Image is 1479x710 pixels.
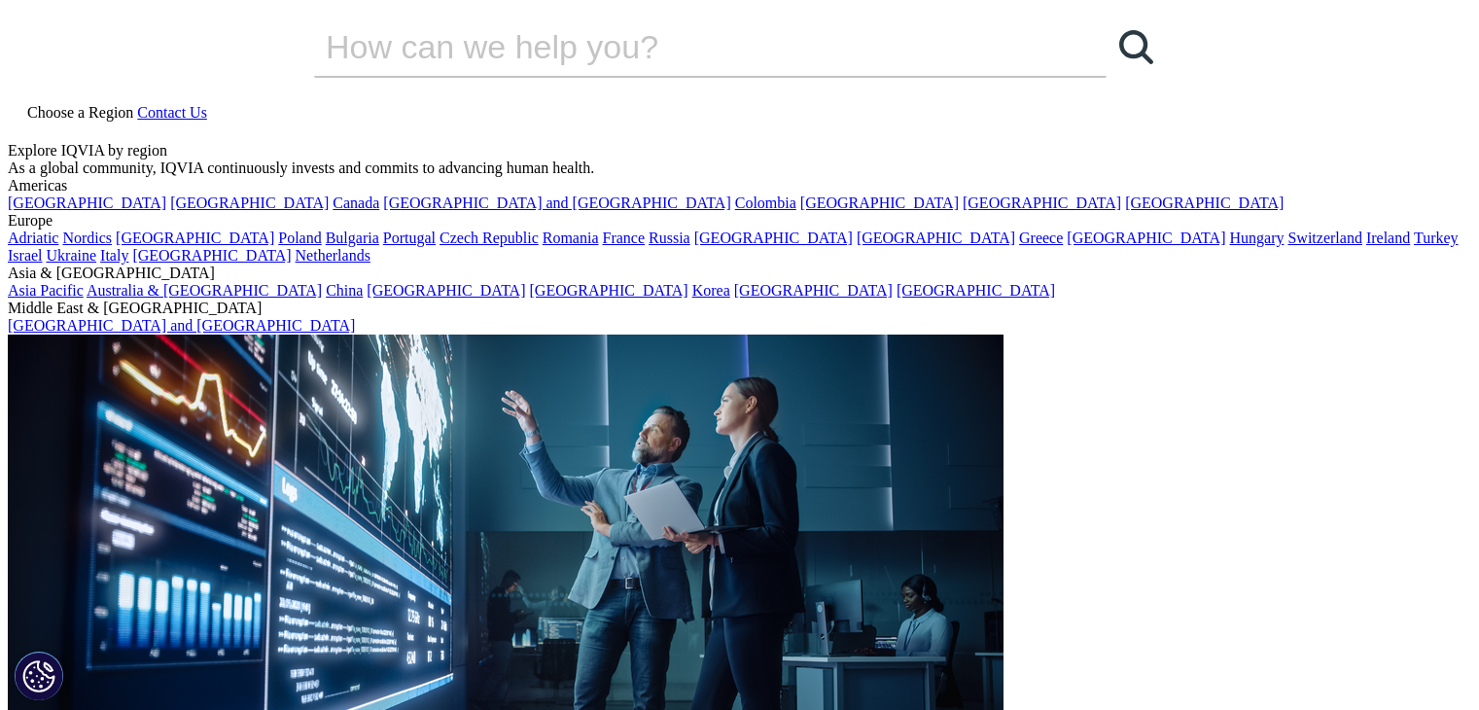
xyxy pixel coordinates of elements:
[326,282,363,299] a: China
[694,230,853,246] a: [GEOGRAPHIC_DATA]
[530,282,688,299] a: [GEOGRAPHIC_DATA]
[734,282,893,299] a: [GEOGRAPHIC_DATA]
[8,212,1471,230] div: Europe
[367,282,525,299] a: [GEOGRAPHIC_DATA]
[116,230,274,246] a: [GEOGRAPHIC_DATA]
[440,230,539,246] a: Czech Republic
[857,230,1015,246] a: [GEOGRAPHIC_DATA]
[8,195,166,211] a: [GEOGRAPHIC_DATA]
[1119,30,1153,64] svg: Search
[735,195,796,211] a: Colombia
[1107,18,1165,76] a: Search
[963,195,1121,211] a: [GEOGRAPHIC_DATA]
[1366,230,1410,246] a: Ireland
[8,247,43,264] a: Israel
[8,177,1471,195] div: Americas
[692,282,730,299] a: Korea
[1287,230,1361,246] a: Switzerland
[1229,230,1284,246] a: Hungary
[383,195,730,211] a: [GEOGRAPHIC_DATA] and [GEOGRAPHIC_DATA]
[62,230,112,246] a: Nordics
[1067,230,1225,246] a: [GEOGRAPHIC_DATA]
[47,247,97,264] a: Ukraine
[8,160,1471,177] div: As a global community, IQVIA continuously invests and commits to advancing human health.
[132,247,291,264] a: [GEOGRAPHIC_DATA]
[383,230,436,246] a: Portugal
[603,230,646,246] a: France
[8,265,1471,282] div: Asia & [GEOGRAPHIC_DATA]
[314,18,1051,76] input: Search
[8,300,1471,317] div: Middle East & [GEOGRAPHIC_DATA]
[1125,195,1284,211] a: [GEOGRAPHIC_DATA]
[333,195,379,211] a: Canada
[137,104,207,121] a: Contact Us
[27,104,133,121] span: Choose a Region
[326,230,379,246] a: Bulgaria
[649,230,690,246] a: Russia
[543,230,599,246] a: Romania
[8,282,84,299] a: Asia Pacific
[800,195,959,211] a: [GEOGRAPHIC_DATA]
[8,230,58,246] a: Adriatic
[15,652,63,700] button: Cookie 设置
[8,317,355,334] a: [GEOGRAPHIC_DATA] and [GEOGRAPHIC_DATA]
[170,195,329,211] a: [GEOGRAPHIC_DATA]
[100,247,128,264] a: Italy
[897,282,1055,299] a: [GEOGRAPHIC_DATA]
[278,230,321,246] a: Poland
[1414,230,1459,246] a: Turkey
[87,282,322,299] a: Australia & [GEOGRAPHIC_DATA]
[1019,230,1063,246] a: Greece
[8,142,1471,160] div: Explore IQVIA by region
[296,247,370,264] a: Netherlands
